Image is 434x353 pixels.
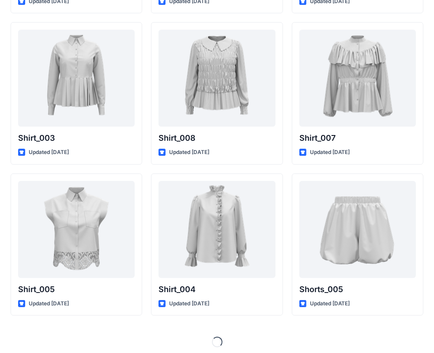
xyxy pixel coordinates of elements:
[299,132,416,144] p: Shirt_007
[299,30,416,127] a: Shirt_007
[299,283,416,296] p: Shorts_005
[159,30,275,127] a: Shirt_008
[299,181,416,278] a: Shorts_005
[169,299,209,308] p: Updated [DATE]
[159,132,275,144] p: Shirt_008
[310,148,350,157] p: Updated [DATE]
[29,299,69,308] p: Updated [DATE]
[169,148,209,157] p: Updated [DATE]
[18,30,135,127] a: Shirt_003
[29,148,69,157] p: Updated [DATE]
[18,283,135,296] p: Shirt_005
[310,299,350,308] p: Updated [DATE]
[159,181,275,278] a: Shirt_004
[18,181,135,278] a: Shirt_005
[159,283,275,296] p: Shirt_004
[18,132,135,144] p: Shirt_003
